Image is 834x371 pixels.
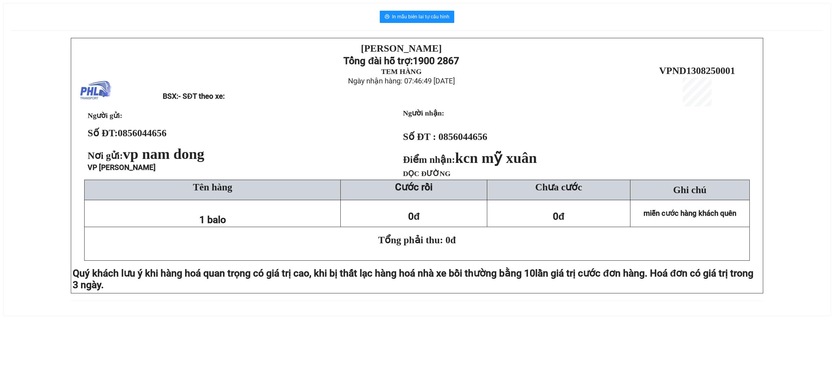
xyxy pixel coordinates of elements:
[23,41,63,49] strong: TEM HÀNG
[392,13,449,20] span: In mẫu biên lai tự cấu hình
[27,29,74,40] strong: 1900 2867
[395,181,433,193] strong: Cước rồi
[553,211,564,222] span: 0đ
[73,267,753,291] span: lần giá trị cước đơn hàng. Hoá đơn có giá trị trong 3 ngày.
[348,77,455,85] span: Ngày nhận hàng: 07:46:49 [DATE]
[361,43,442,54] strong: [PERSON_NAME]
[88,163,156,172] span: VP [PERSON_NAME]
[403,131,436,142] strong: Số ĐT :
[88,150,207,161] span: Nơi gửi:
[163,92,224,101] span: BSX:
[73,267,535,279] span: Quý khách lưu ý khi hàng hoá quan trọng có giá trị cao, khi bị thất lạc hàng hoá nhà xe bồi thườn...
[535,182,582,193] span: Chưa cước
[659,65,735,76] span: VPND1308250001
[438,131,487,142] span: 0856044656
[343,55,413,67] strong: Tổng đài hỗ trợ:
[80,75,111,106] img: logo
[3,5,84,16] strong: [PERSON_NAME]
[118,127,167,138] span: 0856044656
[403,109,444,117] strong: Người nhận:
[403,170,451,178] span: DỌC ĐƯỜNG
[413,55,459,67] strong: 1900 2867
[385,14,390,20] span: printer
[199,214,226,226] span: 1 balo
[381,68,422,75] strong: TEM HÀNG
[408,211,420,222] span: 0đ
[123,146,205,162] span: vp nam dong
[380,11,454,23] button: printerIn mẫu biên lai tự cấu hình
[12,17,69,40] strong: Tổng đài hỗ trợ:
[673,184,706,195] span: Ghi chú
[193,182,232,193] span: Tên hàng
[378,234,456,245] span: Tổng phải thu: 0đ
[455,150,537,166] span: kcn mỹ xuân
[403,154,537,165] strong: Điểm nhận:
[644,209,736,218] span: miễn cước hàng khách quên
[178,92,224,101] span: - SĐT theo xe:
[88,127,167,138] strong: Số ĐT:
[88,112,122,119] span: Người gửi:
